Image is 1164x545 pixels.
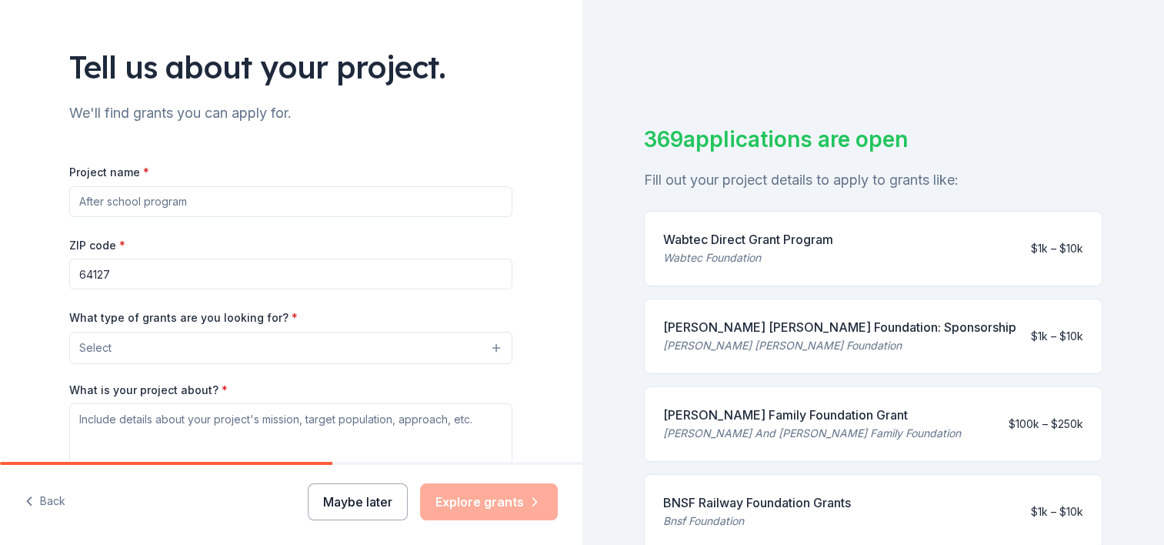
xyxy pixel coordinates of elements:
div: $1k – $10k [1031,503,1083,521]
div: $100k – $250k [1009,415,1083,433]
input: After school program [69,186,512,217]
div: Bnsf Foundation [663,512,851,530]
button: Back [25,486,65,518]
div: [PERSON_NAME] [PERSON_NAME] Foundation [663,336,1016,355]
button: Select [69,332,512,364]
div: $1k – $10k [1031,327,1083,346]
input: 12345 (U.S. only) [69,259,512,289]
div: Wabtec Foundation [663,249,833,267]
div: [PERSON_NAME] Family Foundation Grant [663,406,961,424]
label: Project name [69,165,149,180]
label: What type of grants are you looking for? [69,310,298,326]
div: Fill out your project details to apply to grants like: [644,168,1103,192]
button: Maybe later [308,483,408,520]
div: BNSF Railway Foundation Grants [663,493,851,512]
div: [PERSON_NAME] And [PERSON_NAME] Family Foundation [663,424,961,443]
label: What is your project about? [69,383,228,398]
div: We'll find grants you can apply for. [69,101,512,125]
div: $1k – $10k [1031,239,1083,258]
label: ZIP code [69,238,125,253]
div: [PERSON_NAME] [PERSON_NAME] Foundation: Sponsorship [663,318,1016,336]
div: Wabtec Direct Grant Program [663,230,833,249]
div: Tell us about your project. [69,45,512,89]
span: Select [79,339,112,357]
div: 369 applications are open [644,123,1103,155]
